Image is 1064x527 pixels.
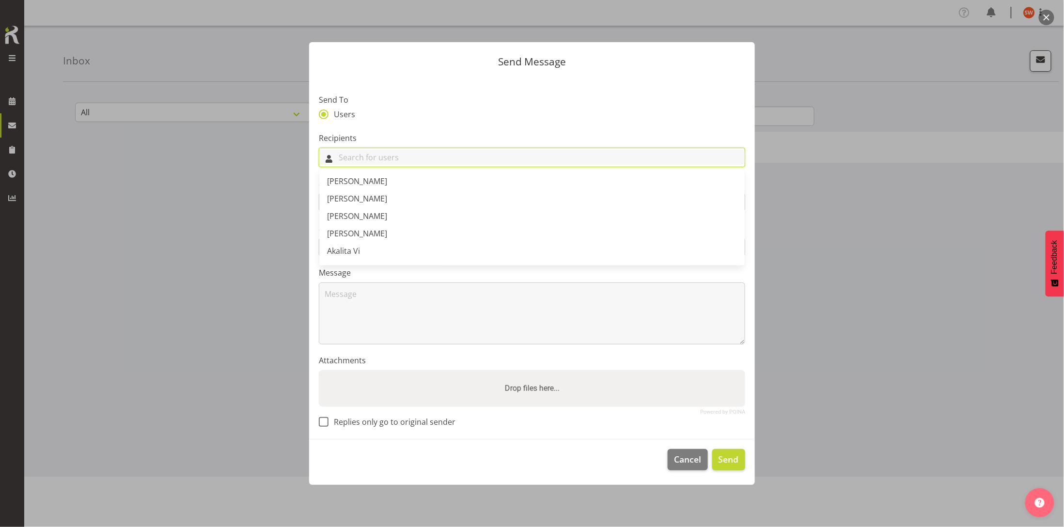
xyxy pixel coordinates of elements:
[327,246,360,256] span: Akalita Vi
[1035,498,1045,508] img: help-xxl-2.png
[501,379,563,398] label: Drop files here...
[674,453,702,465] span: Cancel
[319,177,745,188] label: Send Via
[329,417,455,427] span: Replies only go to original sender
[700,410,745,414] a: Powered by PQINA
[319,222,745,233] label: Subject
[319,94,745,106] label: Send To
[327,263,387,274] span: [PERSON_NAME]
[319,237,745,257] input: Subject
[327,176,387,186] span: [PERSON_NAME]
[319,260,745,277] a: [PERSON_NAME]
[319,57,745,67] p: Send Message
[1046,231,1064,296] button: Feedback - Show survey
[319,207,745,225] a: [PERSON_NAME]
[327,193,387,204] span: [PERSON_NAME]
[329,109,355,119] span: Users
[319,225,745,242] a: [PERSON_NAME]
[1050,240,1059,274] span: Feedback
[719,453,739,465] span: Send
[319,267,745,279] label: Message
[319,132,745,144] label: Recipients
[712,449,745,470] button: Send
[668,449,707,470] button: Cancel
[319,242,745,260] a: Akalita Vi
[319,190,745,207] a: [PERSON_NAME]
[319,355,745,366] label: Attachments
[327,211,387,221] span: [PERSON_NAME]
[319,172,745,190] a: [PERSON_NAME]
[327,228,387,239] span: [PERSON_NAME]
[319,150,745,165] input: Search for users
